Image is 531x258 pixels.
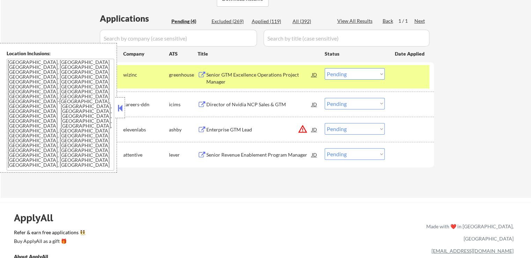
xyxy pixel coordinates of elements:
[123,50,169,57] div: Company
[395,50,426,57] div: Date Applied
[100,14,169,23] div: Applications
[311,123,318,136] div: JD
[123,101,169,108] div: careers-ddn
[432,248,514,254] a: [EMAIL_ADDRESS][DOMAIN_NAME]
[169,71,198,78] div: greenhouse
[325,47,385,60] div: Status
[198,50,318,57] div: Title
[206,126,312,133] div: Enterprise GTM Lead
[206,71,312,85] div: Senior GTM Excellence Operations Project Manager
[293,18,327,25] div: All (392)
[206,151,312,158] div: Senior Revenue Enablement Program Manager
[311,68,318,81] div: JD
[123,151,169,158] div: attentive
[414,17,426,24] div: Next
[264,30,429,46] input: Search by title (case sensitive)
[14,237,84,246] a: Buy ApplyAll as a gift 🎁
[311,98,318,110] div: JD
[123,126,169,133] div: elevenlabs
[398,17,414,24] div: 1 / 1
[14,239,84,244] div: Buy ApplyAll as a gift 🎁
[298,124,308,134] button: warning_amber
[171,18,206,25] div: Pending (4)
[252,18,287,25] div: Applied (119)
[212,18,246,25] div: Excluded (269)
[169,101,198,108] div: icims
[123,71,169,78] div: wizinc
[206,101,312,108] div: Director of Nvidia NCP Sales & GTM
[14,230,280,237] a: Refer & earn free applications 👯‍♀️
[169,50,198,57] div: ATS
[383,17,394,24] div: Back
[169,126,198,133] div: ashby
[7,50,114,57] div: Location Inclusions:
[100,30,257,46] input: Search by company (case sensitive)
[423,220,514,245] div: Made with ❤️ in [GEOGRAPHIC_DATA], [GEOGRAPHIC_DATA]
[311,148,318,161] div: JD
[169,151,198,158] div: lever
[337,17,375,24] div: View All Results
[14,212,61,224] div: ApplyAll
